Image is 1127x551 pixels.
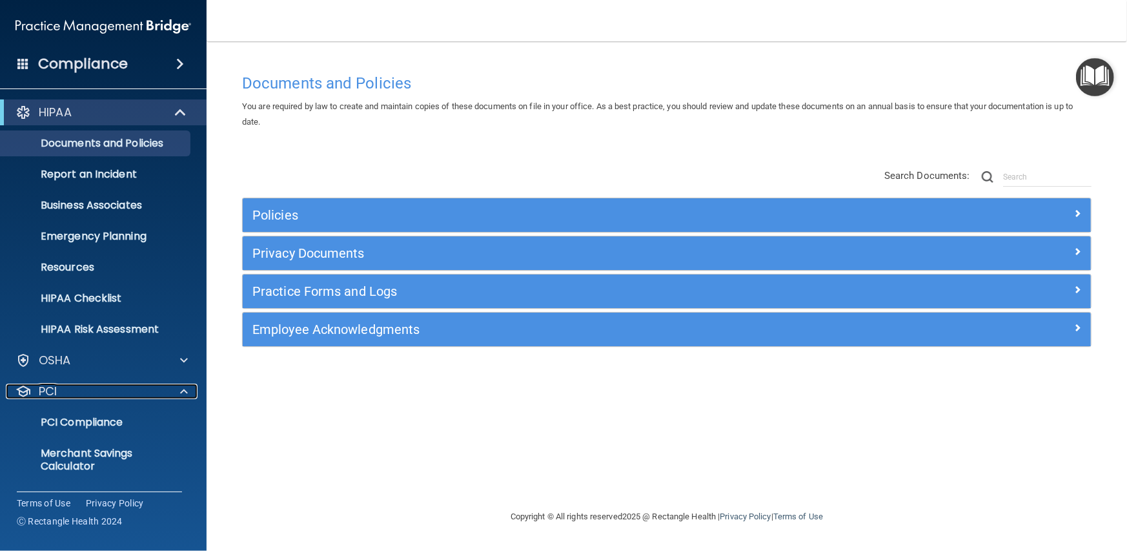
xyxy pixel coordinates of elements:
[39,353,71,368] p: OSHA
[904,459,1112,511] iframe: Drift Widget Chat Controller
[8,261,185,274] p: Resources
[720,512,771,521] a: Privacy Policy
[431,496,902,537] div: Copyright © All rights reserved 2025 @ Rectangle Health | |
[773,512,823,521] a: Terms of Use
[252,319,1081,340] a: Employee Acknowledgments
[8,168,185,181] p: Report an Incident
[15,353,188,368] a: OSHA
[15,490,188,505] a: OfficeSafe University
[242,75,1091,92] h4: Documents and Policies
[252,246,869,260] h5: Privacy Documents
[8,323,185,336] p: HIPAA Risk Assessment
[252,322,869,337] h5: Employee Acknowledgments
[252,284,869,298] h5: Practice Forms and Logs
[982,171,993,183] img: ic-search.3b580494.png
[39,490,161,505] p: OfficeSafe University
[15,384,188,399] a: PCI
[17,515,123,528] span: Ⓒ Rectangle Health 2024
[39,105,72,120] p: HIPAA
[242,101,1073,127] span: You are required by law to create and maintain copies of these documents on file in your office. ...
[252,243,1081,264] a: Privacy Documents
[8,416,185,429] p: PCI Compliance
[1003,167,1091,187] input: Search
[8,199,185,212] p: Business Associates
[1076,58,1114,96] button: Open Resource Center
[17,497,70,510] a: Terms of Use
[15,14,191,39] img: PMB logo
[39,384,57,399] p: PCI
[8,137,185,150] p: Documents and Policies
[38,55,128,73] h4: Compliance
[86,497,144,510] a: Privacy Policy
[8,292,185,305] p: HIPAA Checklist
[15,105,187,120] a: HIPAA
[252,205,1081,225] a: Policies
[8,230,185,243] p: Emergency Planning
[252,281,1081,302] a: Practice Forms and Logs
[884,170,970,182] span: Search Documents:
[252,208,869,222] h5: Policies
[8,447,185,473] p: Merchant Savings Calculator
